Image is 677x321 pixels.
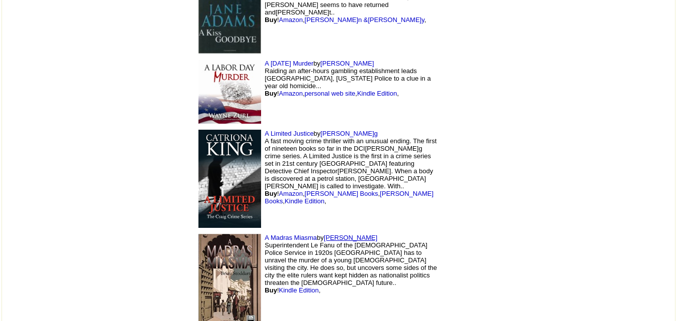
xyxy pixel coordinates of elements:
img: 41027.jpg [198,60,261,124]
a: Kindle Edition [279,286,319,294]
a: Kindle Edition [285,197,325,205]
a: Amazon [279,16,303,24]
b: Buy [265,190,277,197]
font: by Raiding an after-hours gambling establishment leads [GEOGRAPHIC_DATA], [US_STATE] Police to a ... [265,60,430,97]
a: Kindle Edition [357,90,397,97]
a: [PERSON_NAME]n &[PERSON_NAME]y [305,16,424,24]
a: [PERSON_NAME] Books [305,190,378,197]
img: shim.gif [499,182,501,185]
a: A Limited Justice [265,130,314,137]
a: [PERSON_NAME]g [321,130,378,137]
b: Buy [265,90,277,97]
a: [PERSON_NAME] [320,60,374,67]
font: by A fast moving crime thriller with an unusual ending. The first of nineteen books so far in the... [265,130,436,205]
a: A Madras Miasma [265,234,317,241]
a: A [DATE] Murder [265,60,313,67]
a: Amazon [279,90,303,97]
img: shim.gif [499,4,501,7]
b: Buy [265,16,277,24]
b: Buy [265,286,277,294]
a: Amazon [279,190,303,197]
img: shim.gif [449,254,489,314]
a: [PERSON_NAME] [324,234,377,241]
img: shim.gif [449,62,489,122]
img: shim.gif [499,95,501,97]
font: by Superintendent Le Fanu of the [DEMOGRAPHIC_DATA] Police Service in 1920s [GEOGRAPHIC_DATA] has... [265,234,437,294]
img: 61140.jpg [198,130,261,228]
a: personal web site [305,90,355,97]
img: shim.gif [449,149,489,209]
a: [PERSON_NAME] Books [265,190,433,205]
img: shim.gif [499,287,501,290]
